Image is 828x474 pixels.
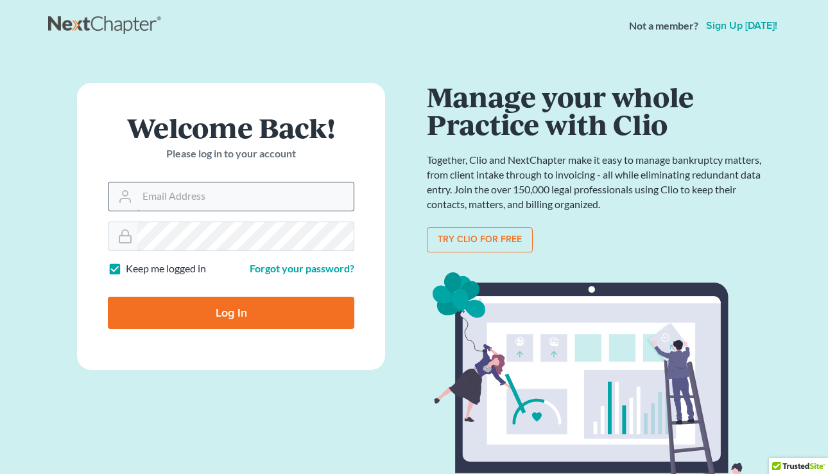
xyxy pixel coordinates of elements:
p: Together, Clio and NextChapter make it easy to manage bankruptcy matters, from client intake thro... [427,153,767,211]
a: Try clio for free [427,227,533,253]
strong: Not a member? [629,19,698,33]
input: Email Address [137,182,354,211]
a: Forgot your password? [250,262,354,274]
p: Please log in to your account [108,146,354,161]
a: Sign up [DATE]! [703,21,780,31]
h1: Welcome Back! [108,114,354,141]
label: Keep me logged in [126,261,206,276]
h1: Manage your whole Practice with Clio [427,83,767,137]
input: Log In [108,297,354,329]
